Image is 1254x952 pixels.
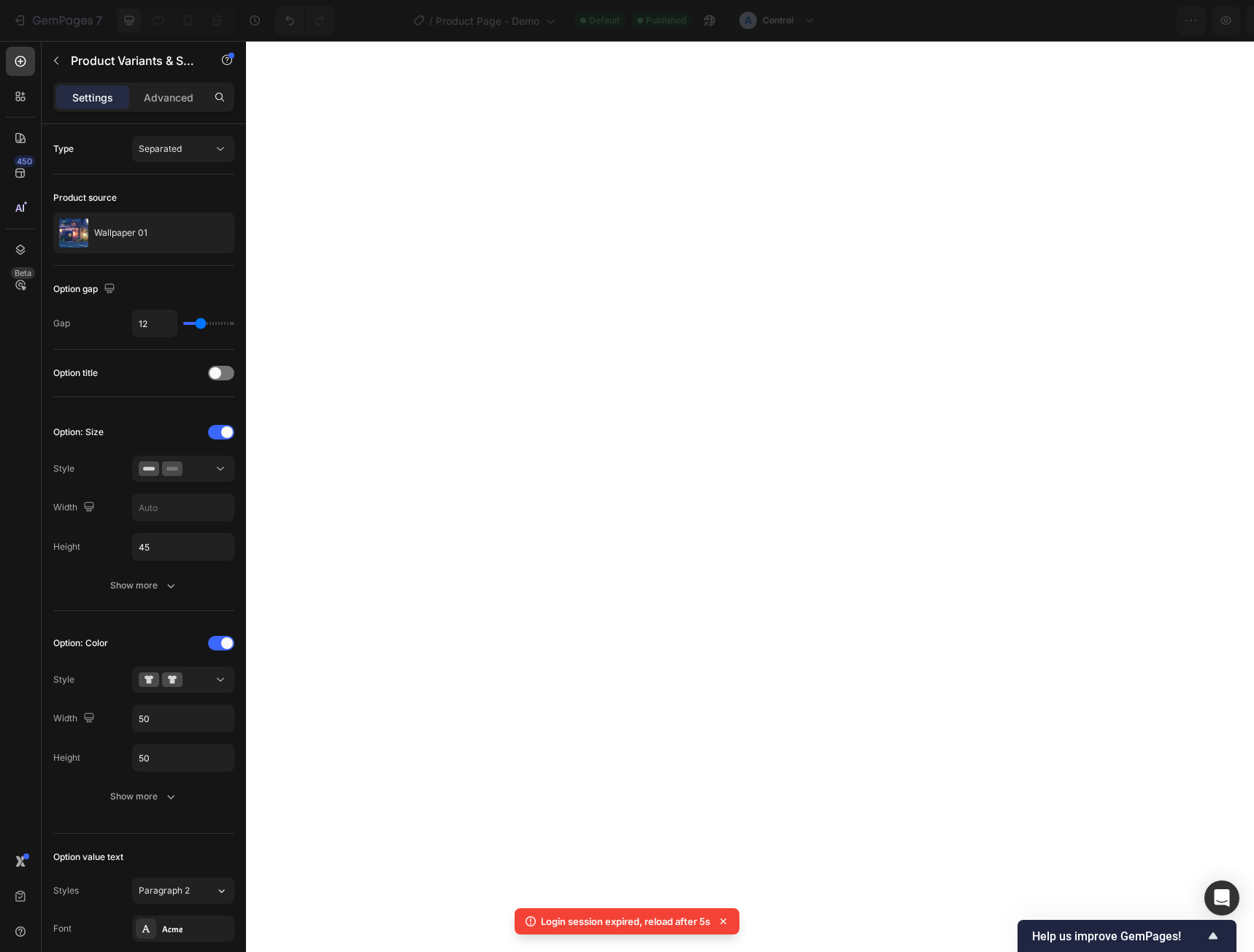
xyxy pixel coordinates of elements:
div: Height [53,540,80,553]
button: 7 [6,6,109,35]
div: Font [53,922,72,935]
span: Save [1115,15,1139,27]
div: Styles [53,884,79,897]
span: Assigned Products [971,13,1064,28]
input: Auto [133,745,234,771]
h3: Control [763,13,793,28]
span: Paragraph 2 [139,884,190,897]
p: Settings [72,90,113,105]
div: Product source [53,191,117,204]
button: Show more [53,783,234,810]
div: Gap [53,317,70,330]
button: AControl [727,6,829,35]
div: Height [53,751,80,764]
div: Beta [11,267,35,279]
div: Style [53,673,74,686]
div: Style [53,462,74,475]
div: Type [53,142,74,156]
div: Acme [162,923,231,936]
div: Open Intercom Messenger [1204,880,1239,915]
p: Advanced [144,90,193,105]
div: Option: Size [53,426,104,439]
button: Show more [53,572,234,599]
button: Paragraph 2 [132,878,234,904]
div: Option title [53,366,98,380]
img: product feature img [59,218,88,247]
iframe: Design area [246,41,1254,952]
div: 450 [14,156,35,167]
span: Separated [139,143,182,154]
button: Assigned Products [958,6,1097,35]
div: Width [53,709,98,729]
div: Undo/Redo [275,6,334,35]
p: A [745,13,752,28]
div: Show more [110,789,178,804]
input: Auto [133,310,177,337]
button: Separated [132,136,234,162]
span: Published [646,14,686,27]
button: Save [1103,6,1151,35]
p: Product Variants & Swatches [71,52,195,69]
p: 7 [96,12,102,29]
button: Publish [1157,6,1218,35]
p: Wallpaper 01 [94,228,147,238]
div: Show more [110,578,178,593]
p: Login session expired, reload after 5s [541,914,710,929]
input: Auto [133,494,234,521]
div: Option gap [53,280,118,299]
input: Auto [133,705,234,732]
span: Product Page - Demo [436,13,539,28]
div: Width [53,498,98,518]
button: Show survey - Help us improve GemPages! [1032,927,1222,945]
span: Help us improve GemPages! [1032,929,1204,943]
div: Option value text [53,851,123,864]
input: Auto [133,534,234,560]
div: Publish [1169,13,1206,28]
div: Option: Color [53,637,108,650]
span: / [429,13,433,28]
span: Default [589,14,620,27]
